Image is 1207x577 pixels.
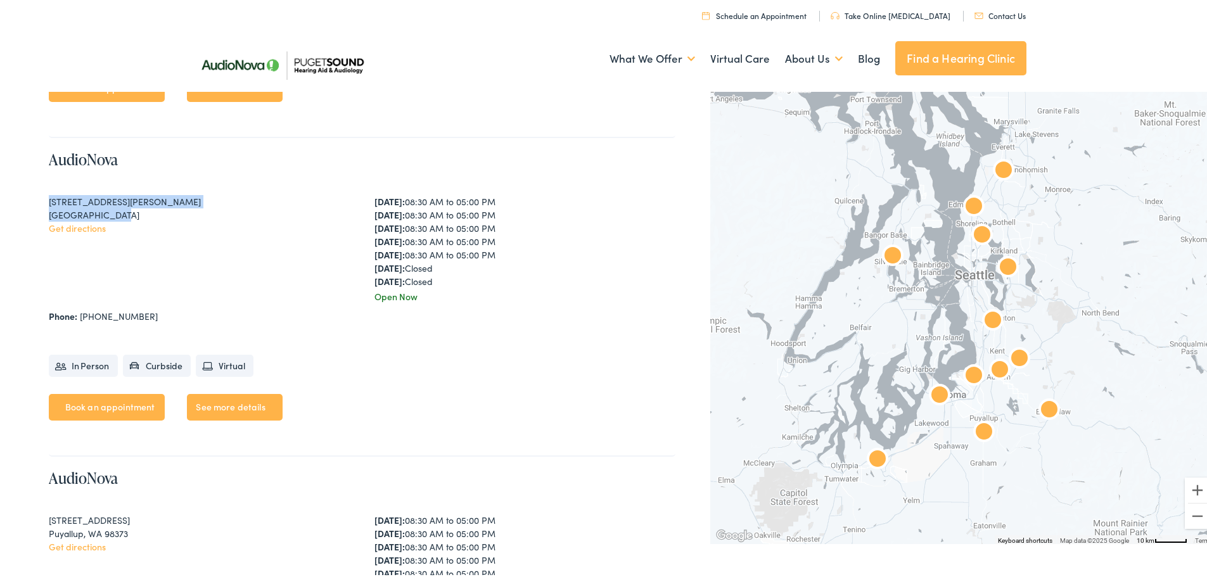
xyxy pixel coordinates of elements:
div: AudioNova [954,354,994,395]
li: Virtual [196,352,253,374]
a: Virtual Care [710,33,770,80]
div: [STREET_ADDRESS][PERSON_NAME] [49,193,350,206]
strong: [DATE]: [374,232,405,245]
div: AudioNova [872,234,913,275]
a: Find a Hearing Clinic [895,39,1026,73]
div: AudioNova [962,213,1002,254]
span: Map data ©2025 Google [1060,535,1129,542]
div: Puget Sound Hearing Aid &#038; Audiology by AudioNova [983,149,1024,189]
strong: [DATE]: [374,219,405,232]
div: AudioNova [1029,388,1070,429]
a: AudioNova [49,146,118,167]
img: Google [713,525,755,542]
a: About Us [785,33,843,80]
a: Get directions [49,219,106,232]
a: Open this area in Google Maps (opens a new window) [713,525,755,542]
div: 08:30 AM to 05:00 PM 08:30 AM to 05:00 PM 08:30 AM to 05:00 PM 08:30 AM to 05:00 PM 08:30 AM to 0... [374,193,675,286]
a: [PHONE_NUMBER] [80,307,158,320]
strong: [DATE]: [374,524,405,537]
a: Contact Us [974,8,1026,18]
div: Open Now [374,288,675,301]
a: Take Online [MEDICAL_DATA] [831,8,950,18]
div: Puyallup, WA 98373 [49,524,350,538]
strong: Phone: [49,307,77,320]
strong: [DATE]: [374,206,405,219]
a: Book an appointment [49,391,165,418]
a: What We Offer [610,33,695,80]
div: AudioNova [980,348,1020,389]
strong: [DATE]: [374,246,405,258]
div: [STREET_ADDRESS] [49,511,350,524]
div: AudioNova [857,438,898,478]
strong: [DATE]: [374,193,405,205]
a: Blog [858,33,880,80]
div: AudioNova [954,185,994,225]
button: Map Scale: 10 km per 48 pixels [1133,533,1191,542]
div: AudioNova [964,410,1004,451]
div: [GEOGRAPHIC_DATA] [49,206,350,219]
button: Keyboard shortcuts [998,534,1052,543]
img: utility icon [702,9,710,17]
strong: [DATE]: [374,511,405,524]
div: AudioNova [973,299,1013,339]
li: Curbside [123,352,191,374]
strong: [DATE]: [374,564,405,577]
span: 10 km [1137,535,1154,542]
strong: [DATE]: [374,551,405,564]
strong: [DATE]: [374,272,405,285]
li: In Person [49,352,118,374]
a: See more details [187,391,282,418]
div: AudioNova [919,374,960,414]
a: Schedule an Appointment [702,8,807,18]
img: utility icon [974,10,983,16]
strong: [DATE]: [374,259,405,272]
img: utility icon [831,10,840,17]
div: AudioNova [999,337,1040,377]
a: Get directions [49,538,106,550]
div: AudioNova [988,246,1028,286]
a: AudioNova [49,465,118,486]
strong: [DATE]: [374,538,405,550]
